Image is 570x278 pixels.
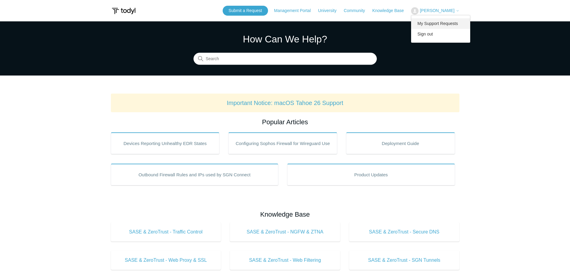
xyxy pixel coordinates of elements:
h1: How Can We Help? [194,32,377,46]
a: University [318,8,342,14]
a: Configuring Sophos Firewall for Wireguard Use [228,132,337,154]
a: Devices Reporting Unhealthy EDR States [111,132,220,154]
h2: Knowledge Base [111,209,459,219]
span: SASE & ZeroTrust - Web Filtering [239,257,331,264]
span: SASE & ZeroTrust - SGN Tunnels [358,257,450,264]
a: SASE & ZeroTrust - Secure DNS [349,222,459,242]
span: [PERSON_NAME] [420,8,454,13]
a: SASE & ZeroTrust - SGN Tunnels [349,251,459,270]
a: SASE & ZeroTrust - Web Proxy & SSL [111,251,221,270]
a: My Support Requests [411,18,470,29]
input: Search [194,53,377,65]
a: SASE & ZeroTrust - Web Filtering [230,251,340,270]
a: SASE & ZeroTrust - Traffic Control [111,222,221,242]
a: Important Notice: macOS Tahoe 26 Support [227,100,343,106]
span: SASE & ZeroTrust - NGFW & ZTNA [239,228,331,236]
span: SASE & ZeroTrust - Traffic Control [120,228,212,236]
img: Todyl Support Center Help Center home page [111,5,136,17]
a: Community [344,8,371,14]
a: Knowledge Base [372,8,410,14]
a: Submit a Request [223,6,268,16]
a: Outbound Firewall Rules and IPs used by SGN Connect [111,164,279,185]
a: Management Portal [274,8,317,14]
a: Product Updates [287,164,455,185]
a: SASE & ZeroTrust - NGFW & ZTNA [230,222,340,242]
h2: Popular Articles [111,117,459,127]
a: Deployment Guide [346,132,455,154]
button: [PERSON_NAME] [411,7,459,15]
span: SASE & ZeroTrust - Secure DNS [358,228,450,236]
span: SASE & ZeroTrust - Web Proxy & SSL [120,257,212,264]
a: Sign out [411,29,470,39]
